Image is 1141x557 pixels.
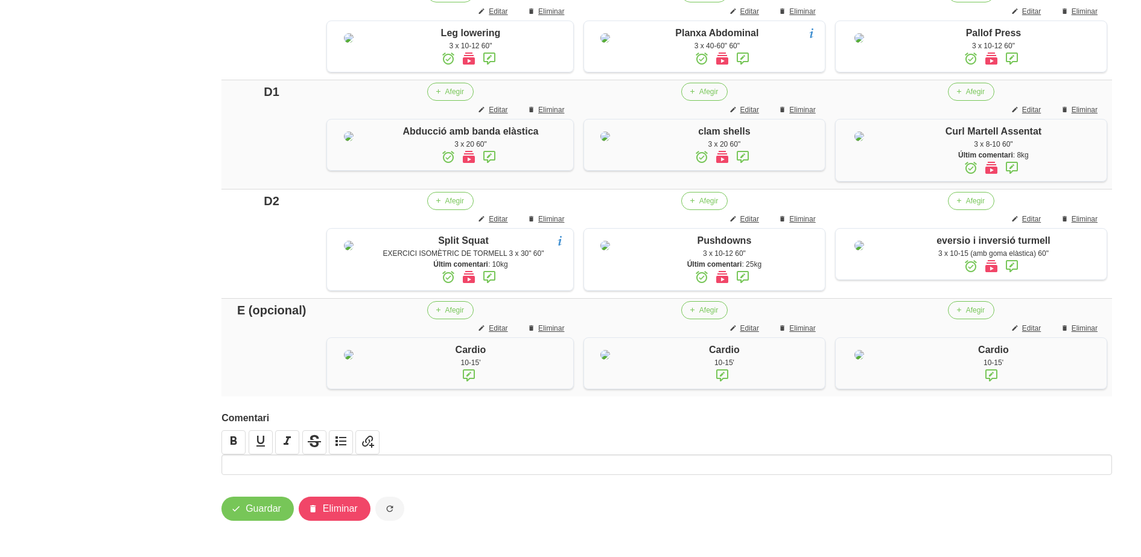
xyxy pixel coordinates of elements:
[740,6,759,17] span: Editar
[520,101,574,119] button: Eliminar
[441,28,501,38] span: Leg lowering
[445,196,464,206] span: Afegir
[226,301,317,319] div: E (opcional)
[886,40,1101,51] div: 3 x 10-12 60"
[789,104,815,115] span: Eliminar
[1004,101,1050,119] button: Editar
[221,411,1112,425] label: Comentari
[438,235,489,246] span: Split Squat
[1054,101,1107,119] button: Eliminar
[854,33,864,43] img: 8ea60705-12ae-42e8-83e1-4ba62b1261d5%2Factivities%2F93944-palof-press-jpg.jpg
[1004,2,1050,21] button: Editar
[1022,214,1041,224] span: Editar
[433,260,488,269] strong: Últim comentari
[374,259,568,270] div: : 10kg
[958,151,1013,159] strong: Últim comentari
[520,319,574,337] button: Eliminar
[687,260,742,269] strong: Últim comentari
[698,235,752,246] span: Pushdowns
[471,101,517,119] button: Editar
[538,104,564,115] span: Eliminar
[471,210,517,228] button: Editar
[456,345,486,355] span: Cardio
[722,210,769,228] button: Editar
[789,323,815,334] span: Eliminar
[221,497,294,521] button: Guardar
[489,323,507,334] span: Editar
[948,192,994,210] button: Afegir
[226,83,317,101] div: D1
[789,214,815,224] span: Eliminar
[740,323,759,334] span: Editar
[886,150,1101,161] div: : 8kg
[948,301,994,319] button: Afegir
[1004,210,1050,228] button: Editar
[854,132,864,141] img: 8ea60705-12ae-42e8-83e1-4ba62b1261d5%2Factivities%2F45028-curl-martell-assentat-jpg.jpg
[948,83,994,101] button: Afegir
[771,319,825,337] button: Eliminar
[722,101,769,119] button: Editar
[246,501,281,516] span: Guardar
[344,350,354,360] img: 8ea60705-12ae-42e8-83e1-4ba62b1261d5%2Factivities%2F97326-cardio-jpg.jpg
[427,192,474,210] button: Afegir
[886,139,1101,150] div: 3 x 8-10 60"
[1072,214,1098,224] span: Eliminar
[600,132,610,141] img: 8ea60705-12ae-42e8-83e1-4ba62b1261d5%2Factivities%2Fclam%20shell.jpg
[427,301,474,319] button: Afegir
[886,357,1101,368] div: 10-15'
[374,139,568,150] div: 3 x 20 60"
[374,248,568,259] div: EXERCICI ISOMÈTRIC DE TORMELL 3 x 30" 60"
[374,357,568,368] div: 10-15'
[402,126,538,136] span: Abducció amb banda elàstica
[344,132,354,141] img: 8ea60705-12ae-42e8-83e1-4ba62b1261d5%2Factivities%2Fabducci%C3%B3%20banda.jpg
[675,28,758,38] span: Planxa Abdominal
[1022,6,1041,17] span: Editar
[630,248,819,259] div: 3 x 10-12 60"
[630,40,819,51] div: 3 x 40-60" 60"
[489,214,507,224] span: Editar
[445,305,464,316] span: Afegir
[600,350,610,360] img: 8ea60705-12ae-42e8-83e1-4ba62b1261d5%2Factivities%2F97326-cardio-jpg.jpg
[1004,319,1050,337] button: Editar
[538,6,564,17] span: Eliminar
[709,345,740,355] span: Cardio
[699,305,718,316] span: Afegir
[538,214,564,224] span: Eliminar
[722,319,769,337] button: Editar
[698,126,750,136] span: clam shells
[427,83,474,101] button: Afegir
[886,248,1101,259] div: 3 x 10-15 (amb goma elàstica) 60"
[226,192,317,210] div: D2
[740,104,759,115] span: Editar
[1022,323,1041,334] span: Editar
[600,33,610,43] img: 8ea60705-12ae-42e8-83e1-4ba62b1261d5%2Factivities%2F4417-planxa-abdominal-jpg.jpg
[344,33,354,43] img: 8ea60705-12ae-42e8-83e1-4ba62b1261d5%2Factivities%2Fleg%20lowering.jpg
[854,241,864,250] img: 8ea60705-12ae-42e8-83e1-4ba62b1261d5%2Factivities%2Feversi%C3%B3%20turmell.jpg
[489,6,507,17] span: Editar
[771,101,825,119] button: Eliminar
[946,126,1041,136] span: Curl Martell Assentat
[1072,6,1098,17] span: Eliminar
[771,210,825,228] button: Eliminar
[489,104,507,115] span: Editar
[600,241,610,250] img: 8ea60705-12ae-42e8-83e1-4ba62b1261d5%2Factivities%2F93557-pushdowns-png.png
[520,210,574,228] button: Eliminar
[374,40,568,51] div: 3 x 10-12 60"
[789,6,815,17] span: Eliminar
[471,2,517,21] button: Editar
[1054,319,1107,337] button: Eliminar
[936,235,1050,246] span: eversio i inversió turmell
[344,241,354,250] img: 8ea60705-12ae-42e8-83e1-4ba62b1261d5%2Factivities%2F86438-split-squat-jpg.jpg
[630,259,819,270] div: : 25kg
[966,305,985,316] span: Afegir
[681,192,728,210] button: Afegir
[722,2,769,21] button: Editar
[1072,104,1098,115] span: Eliminar
[699,196,718,206] span: Afegir
[445,86,464,97] span: Afegir
[681,83,728,101] button: Afegir
[630,139,819,150] div: 3 x 20 60"
[1072,323,1098,334] span: Eliminar
[1054,2,1107,21] button: Eliminar
[966,86,985,97] span: Afegir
